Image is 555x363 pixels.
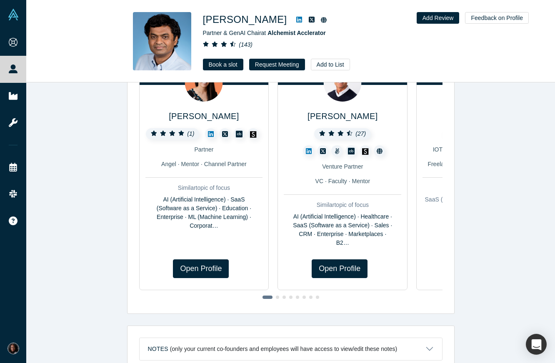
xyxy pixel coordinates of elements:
div: Similar topic of focus [145,184,263,192]
div: Similar topic of focus [284,201,401,209]
span: Venture Partner [322,163,363,170]
span: IOT and SaaS CTO and entrepreneur [433,146,530,153]
a: Open Profile [312,259,367,278]
i: ( 27 ) [355,130,366,137]
div: AI (Artificial Intelligence) · Healthcare · SaaS (Software as a Service) · Sales · CRM · Enterpri... [284,212,401,247]
span: Partner [194,146,213,153]
img: Gnani Palanikumar's Profile Image [133,12,191,70]
i: ( 143 ) [239,41,252,48]
div: Similar topic of focus [422,184,540,192]
a: Alchemist Acclerator [267,30,326,36]
img: Gary Swart's Profile Image [324,64,362,102]
div: Freelancer / Consultant · Mentor · Faculty [422,160,540,169]
h3: Notes [148,345,168,353]
a: [PERSON_NAME] [307,112,377,121]
a: Open Profile [173,259,229,278]
button: Add to List [311,59,350,70]
span: SaaS (Software as a Service) · IoT (Internet of Things) · Cellphone Apps [425,196,538,211]
button: Request Meeting [249,59,305,70]
a: [PERSON_NAME] [169,112,239,121]
h1: [PERSON_NAME] [203,12,287,27]
img: Alchemist Vault Logo [7,9,19,20]
i: ( 1 ) [187,130,194,137]
button: Notes (only your current co-founders and employees will have access to view/edit these notes) [140,338,442,360]
button: Feedback on Profile [465,12,529,24]
img: Chian Gong's Profile Image [185,64,223,102]
button: Add Review [417,12,460,24]
div: AI (Artificial Intelligence) · SaaS (Software as a Service) · Education · Enterprise · ML (Machin... [145,195,263,230]
span: Partner & GenAI Chair at [203,30,326,36]
div: VC · Faculty · Mentor [284,177,401,186]
div: Angel · Mentor · Channel Partner [145,160,263,169]
img: Deana Anglin, PhD's Account [7,343,19,354]
p: (only your current co-founders and employees will have access to view/edit these notes) [170,346,397,353]
a: Book a slot [203,59,243,70]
